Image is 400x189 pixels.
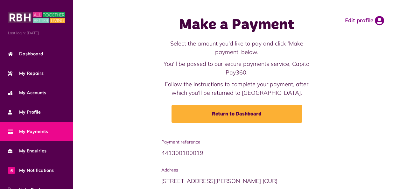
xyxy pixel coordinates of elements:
[8,70,44,77] span: My Repairs
[161,149,203,157] span: 441300100019
[8,11,65,24] img: MyRBH
[161,167,312,173] span: Address
[161,177,277,185] span: [STREET_ADDRESS][PERSON_NAME] (CUR)
[8,167,15,174] span: 5
[161,59,312,77] p: You'll be passed to our secure payments service, Capita Pay360.
[172,105,302,123] a: Return to Dashboard
[161,16,312,34] h1: Make a Payment
[8,30,65,36] span: Last login: [DATE]
[8,109,41,115] span: My Profile
[8,167,54,174] span: My Notifications
[8,128,48,135] span: My Payments
[8,89,46,96] span: My Accounts
[161,39,312,56] p: Select the amount you'd like to pay and click 'Make payment' below.
[161,80,312,97] p: Follow the instructions to complete your payment, after which you'll be returned to [GEOGRAPHIC_D...
[345,16,384,25] a: Edit profile
[8,51,43,57] span: Dashboard
[161,139,312,145] span: Payment reference
[8,148,46,154] span: My Enquiries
